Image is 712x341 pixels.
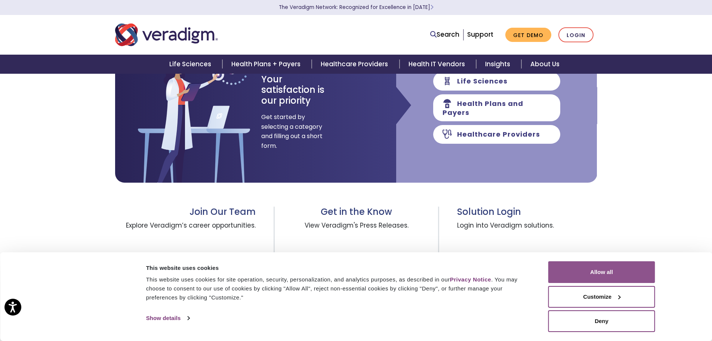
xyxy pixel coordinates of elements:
div: This website uses cookies [146,264,531,273]
a: Support [467,30,493,39]
h3: Solution Login [457,207,597,217]
span: View Veradigm's Press Releases. [293,217,420,244]
span: Get started by selecting a category and filling out a short form. [261,112,323,150]
span: Login into Veradigm solutions. [457,217,597,244]
button: Customize [548,286,655,308]
a: Privacy Notice [450,276,491,283]
a: Get Demo [505,28,551,42]
a: Health IT Vendors [400,55,476,74]
a: Show details [146,313,189,324]
span: Explore Veradigm’s career opportunities. [115,217,256,244]
a: About Us [521,55,568,74]
a: Search [430,30,459,40]
a: Healthcare Providers [312,55,399,74]
img: Veradigm logo [115,22,218,47]
a: Insights [476,55,521,74]
a: Life Sciences [160,55,222,74]
button: Allow all [548,261,655,283]
h3: Get in the Know [293,207,420,217]
button: Deny [548,310,655,332]
h3: Join Our Team [115,207,256,217]
a: Health Plans + Payers [222,55,312,74]
span: Learn More [430,4,434,11]
a: The Veradigm Network: Recognized for Excellence in [DATE]Learn More [279,4,434,11]
div: This website uses cookies for site operation, security, personalization, and analytics purposes, ... [146,275,531,302]
h3: Your satisfaction is our priority [261,74,338,106]
a: Login [558,27,594,43]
